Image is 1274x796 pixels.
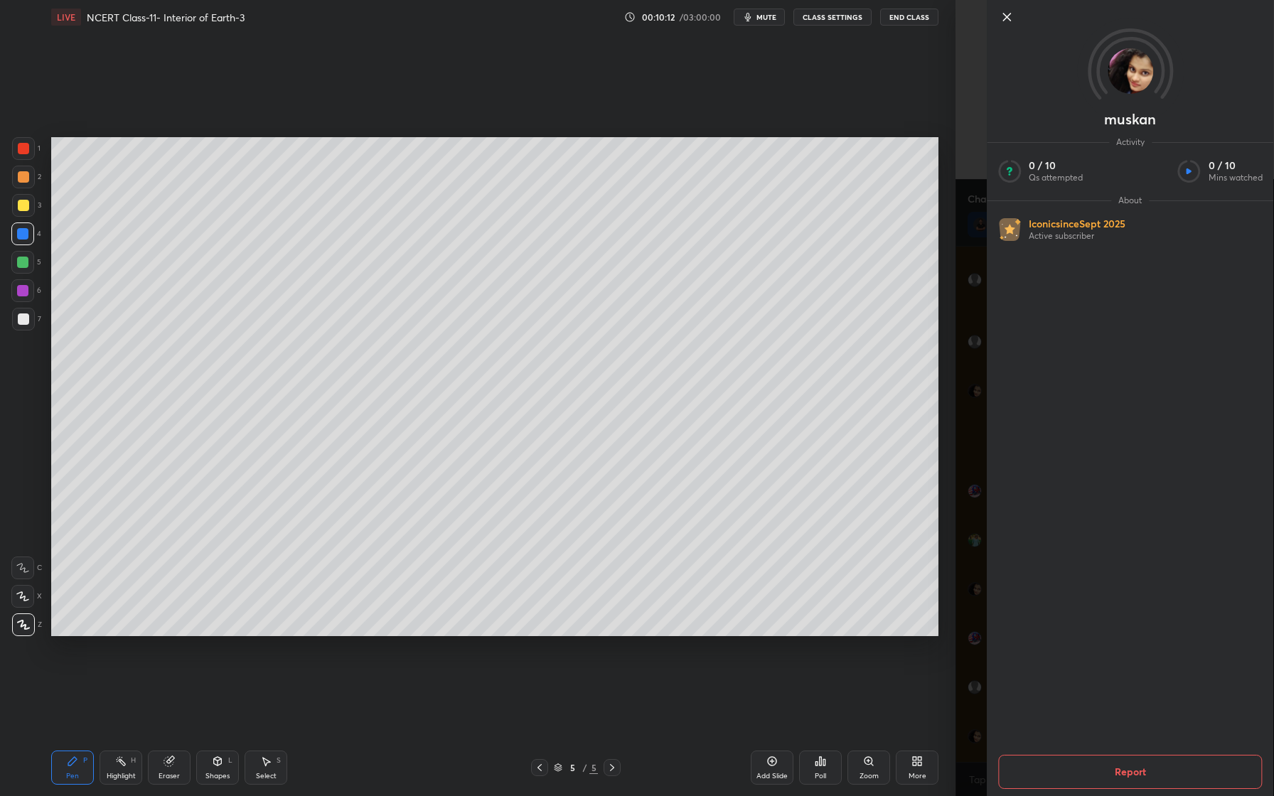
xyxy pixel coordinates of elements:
img: e2a7c42768904976a7d2bb9270a7f683.jpg [1108,48,1153,94]
div: Pen [66,773,79,780]
div: / [582,763,587,772]
div: 5 [11,251,41,274]
h4: NCERT Class-11- Interior of Earth-3 [87,11,245,24]
div: 5 [565,763,579,772]
div: Z [12,613,42,636]
div: 5 [589,761,598,774]
div: LIVE [51,9,81,26]
div: 6 [11,279,41,302]
div: Zoom [860,773,879,780]
button: Report [998,755,1262,789]
div: P [83,757,87,764]
p: 0 / 10 [1029,159,1083,172]
div: Highlight [107,773,136,780]
div: Select [256,773,277,780]
p: Qs attempted [1029,172,1083,183]
p: Mins watched [1209,172,1263,183]
div: Poll [815,773,826,780]
button: CLASS SETTINGS [793,9,872,26]
div: C [11,556,42,579]
div: 1 [12,137,41,160]
div: Add Slide [756,773,788,780]
div: Shapes [205,773,230,780]
div: More [909,773,926,780]
p: Active subscriber [1029,230,1125,242]
div: 2 [12,166,41,188]
p: 0 / 10 [1209,159,1263,172]
div: X [11,585,42,608]
span: Activity [1109,136,1152,148]
button: mute [734,9,785,26]
div: 7 [12,308,41,330]
div: S [277,757,281,764]
div: L [228,757,232,764]
div: H [131,757,136,764]
span: mute [756,12,776,22]
div: 3 [12,194,41,217]
button: End Class [880,9,938,26]
span: About [1111,195,1149,206]
div: 4 [11,222,41,245]
div: Eraser [159,773,180,780]
p: Iconic since Sept 2025 [1029,217,1125,230]
p: muskan [1104,114,1156,125]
